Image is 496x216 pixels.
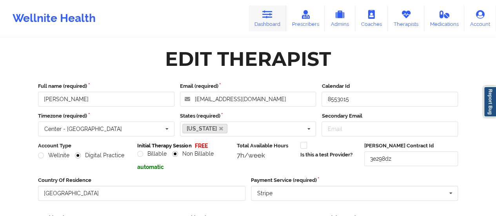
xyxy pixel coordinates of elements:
[464,5,496,31] a: Account
[165,47,331,71] div: Edit Therapist
[249,5,286,31] a: Dashboard
[137,163,231,171] p: automatic
[251,176,458,184] label: Payment Service (required)
[237,142,295,150] label: Total Available Hours
[424,5,465,31] a: Medications
[322,82,458,90] label: Calendar Id
[325,5,355,31] a: Admins
[388,5,424,31] a: Therapists
[195,142,208,150] p: FREE
[322,92,458,107] input: Calendar Id
[364,151,458,166] input: Deel Contract Id
[38,152,69,159] label: Wellnite
[75,152,124,159] label: Digital Practice
[137,142,191,150] label: Initial Therapy Session
[172,151,214,157] label: Non Billable
[38,142,132,150] label: Account Type
[38,176,245,184] label: Country Of Residence
[44,126,122,132] div: Center - [GEOGRAPHIC_DATA]
[483,86,496,117] a: Report Bug
[38,92,174,107] input: Full name
[364,142,458,150] label: [PERSON_NAME] Contract Id
[322,112,458,120] label: Secondary Email
[322,122,458,136] input: Email
[300,151,352,159] label: Is this a test Provider?
[182,124,228,133] a: [US_STATE]
[180,92,316,107] input: Email address
[137,151,167,157] label: Billable
[286,5,325,31] a: Prescribers
[257,191,273,196] div: Stripe
[355,5,388,31] a: Coaches
[237,151,295,159] div: 7h/week
[180,112,316,120] label: States (required)
[38,112,174,120] label: Timezone (required)
[180,82,316,90] label: Email (required)
[38,82,174,90] label: Full name (required)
